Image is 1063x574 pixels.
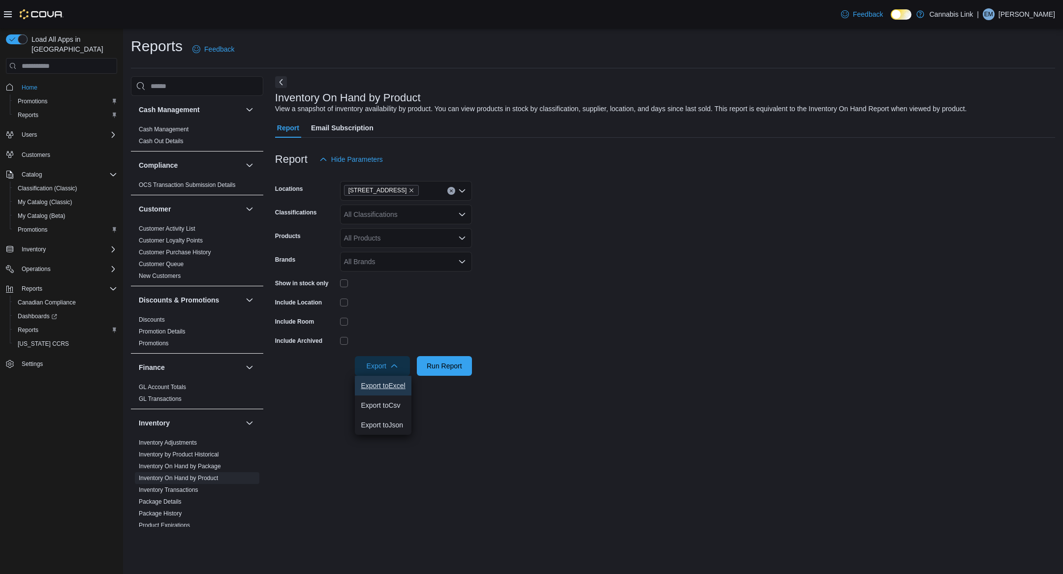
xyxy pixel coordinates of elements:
[14,297,117,308] span: Canadian Compliance
[139,237,203,244] span: Customer Loyalty Points
[22,265,51,273] span: Operations
[131,179,263,195] div: Compliance
[139,498,182,505] a: Package Details
[139,316,165,323] a: Discounts
[139,418,170,428] h3: Inventory
[18,312,57,320] span: Dashboards
[10,337,121,351] button: [US_STATE] CCRS
[837,4,887,24] a: Feedback
[275,76,287,88] button: Next
[18,184,77,192] span: Classification (Classic)
[139,340,169,347] a: Promotions
[22,171,42,179] span: Catalog
[22,131,37,139] span: Users
[244,104,255,116] button: Cash Management
[139,510,182,517] span: Package History
[275,337,322,345] label: Include Archived
[139,272,181,280] span: New Customers
[2,128,121,142] button: Users
[28,34,117,54] span: Load All Apps in [GEOGRAPHIC_DATA]
[18,283,117,295] span: Reports
[139,451,219,458] a: Inventory by Product Historical
[14,182,117,194] span: Classification (Classic)
[18,129,117,141] span: Users
[277,118,299,138] span: Report
[361,421,405,429] span: Export to Json
[139,105,242,115] button: Cash Management
[139,384,186,391] a: GL Account Totals
[344,185,419,196] span: 509 Commissioners Rd W
[139,363,242,372] button: Finance
[427,361,462,371] span: Run Report
[139,295,219,305] h3: Discounts & Promotions
[131,314,263,353] div: Discounts & Promotions
[2,282,121,296] button: Reports
[999,8,1055,20] p: [PERSON_NAME]
[447,187,455,195] button: Clear input
[139,451,219,458] span: Inventory by Product Historical
[22,285,42,293] span: Reports
[139,249,211,256] a: Customer Purchase History
[18,340,69,348] span: [US_STATE] CCRS
[14,338,117,350] span: Washington CCRS
[458,211,466,218] button: Open list of options
[14,95,117,107] span: Promotions
[14,310,117,322] span: Dashboards
[139,339,169,347] span: Promotions
[18,169,46,181] button: Catalog
[10,94,121,108] button: Promotions
[275,256,295,264] label: Brands
[139,272,181,279] a: New Customers
[244,362,255,373] button: Finance
[139,463,221,470] a: Inventory On Hand by Package
[18,263,117,275] span: Operations
[139,395,182,403] span: GL Transactions
[18,299,76,306] span: Canadian Compliance
[361,356,404,376] span: Export
[139,521,190,529] span: Product Expirations
[18,149,54,161] a: Customers
[139,383,186,391] span: GL Account Totals
[139,328,186,335] span: Promotion Details
[275,209,317,216] label: Classifications
[139,418,242,428] button: Inventory
[10,209,121,223] button: My Catalog (Beta)
[139,261,184,268] a: Customer Queue
[18,97,48,105] span: Promotions
[22,84,37,91] span: Home
[131,437,263,571] div: Inventory
[18,243,50,255] button: Inventory
[18,82,41,93] a: Home
[361,382,405,390] span: Export to Excel
[14,224,117,236] span: Promotions
[139,395,182,402] a: GL Transactions
[139,439,197,447] span: Inventory Adjustments
[139,225,195,233] span: Customer Activity List
[10,223,121,237] button: Promotions
[408,187,414,193] button: Remove 509 Commissioners Rd W from selection in this group
[2,148,121,162] button: Customers
[188,39,238,59] a: Feedback
[139,475,218,482] a: Inventory On Hand by Product
[6,76,117,396] nav: Complex example
[131,381,263,409] div: Finance
[18,226,48,234] span: Promotions
[22,151,50,159] span: Customers
[14,210,117,222] span: My Catalog (Beta)
[139,181,236,189] span: OCS Transaction Submission Details
[131,223,263,286] div: Customer
[22,245,46,253] span: Inventory
[18,81,117,93] span: Home
[139,137,184,145] span: Cash Out Details
[139,138,184,145] a: Cash Out Details
[139,510,182,517] a: Package History
[331,154,383,164] span: Hide Parameters
[10,323,121,337] button: Reports
[18,358,117,370] span: Settings
[14,109,117,121] span: Reports
[139,248,211,256] span: Customer Purchase History
[18,198,72,206] span: My Catalog (Classic)
[139,181,236,188] a: OCS Transaction Submission Details
[275,232,301,240] label: Products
